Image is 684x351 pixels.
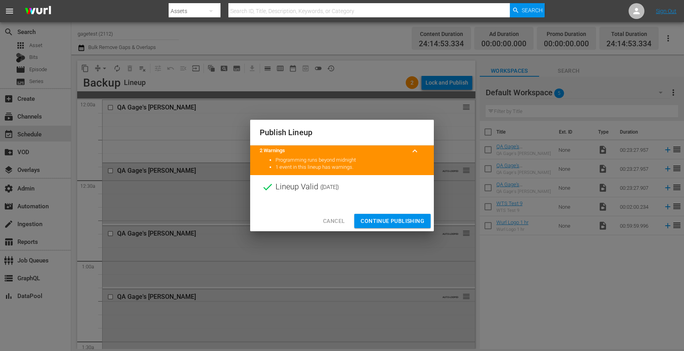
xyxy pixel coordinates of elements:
button: keyboard_arrow_up [405,142,424,160]
span: keyboard_arrow_up [410,146,420,156]
li: Programming runs beyond midnight [275,157,424,164]
img: ans4CAIJ8jUAAAAAAAAAAAAAAAAAAAAAAAAgQb4GAAAAAAAAAAAAAAAAAAAAAAAAJMjXAAAAAAAAAAAAAAAAAAAAAAAAgAT5G... [19,2,57,21]
span: Cancel [323,216,345,226]
span: Search [522,3,543,17]
button: Cancel [317,214,351,228]
a: Sign Out [656,8,676,14]
h2: Publish Lineup [260,126,424,139]
title: 2 Warnings [260,147,405,155]
span: menu [5,6,14,16]
span: Continue Publishing [361,216,424,226]
button: Continue Publishing [354,214,431,228]
div: Lineup Valid [250,175,434,199]
span: ( [DATE] ) [320,181,339,193]
li: 1 event in this lineup has warnings. [275,164,424,171]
